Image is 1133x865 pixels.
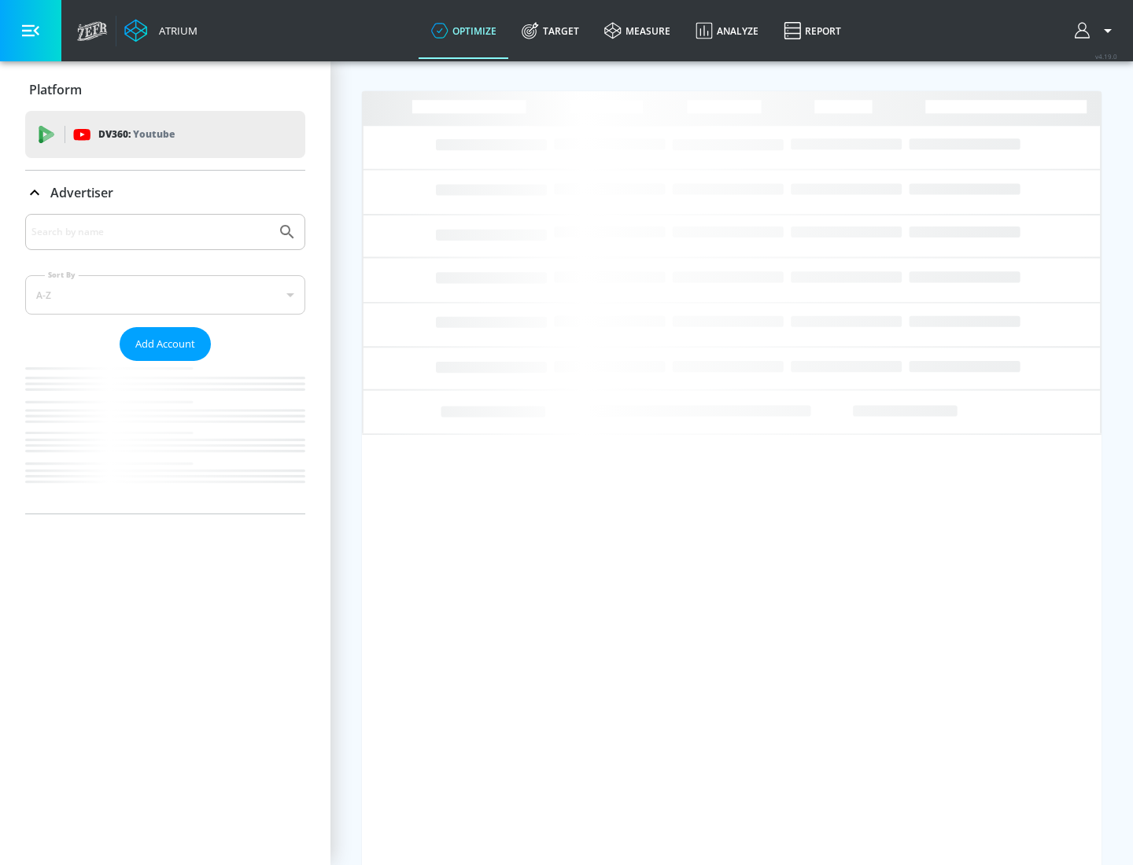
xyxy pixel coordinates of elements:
div: Platform [25,68,305,112]
div: A-Z [25,275,305,315]
span: v 4.19.0 [1095,52,1117,61]
p: DV360: [98,126,175,143]
div: Advertiser [25,171,305,215]
p: Advertiser [50,184,113,201]
a: Target [509,2,592,59]
a: Analyze [683,2,771,59]
p: Platform [29,81,82,98]
a: measure [592,2,683,59]
a: Atrium [124,19,197,42]
input: Search by name [31,222,270,242]
button: Add Account [120,327,211,361]
a: optimize [419,2,509,59]
label: Sort By [45,270,79,280]
div: Atrium [153,24,197,38]
span: Add Account [135,335,195,353]
a: Report [771,2,854,59]
div: Advertiser [25,214,305,513]
div: DV360: Youtube [25,111,305,158]
p: Youtube [133,126,175,142]
nav: list of Advertiser [25,361,305,513]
